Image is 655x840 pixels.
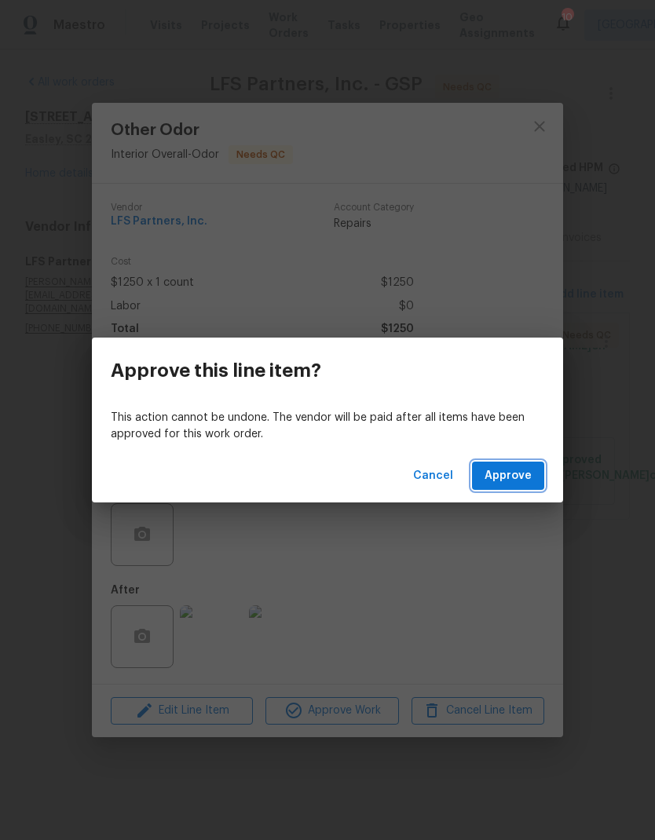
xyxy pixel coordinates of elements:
[413,466,453,486] span: Cancel
[111,360,321,382] h3: Approve this line item?
[472,462,544,491] button: Approve
[111,410,544,443] p: This action cannot be undone. The vendor will be paid after all items have been approved for this...
[407,462,459,491] button: Cancel
[485,466,532,486] span: Approve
